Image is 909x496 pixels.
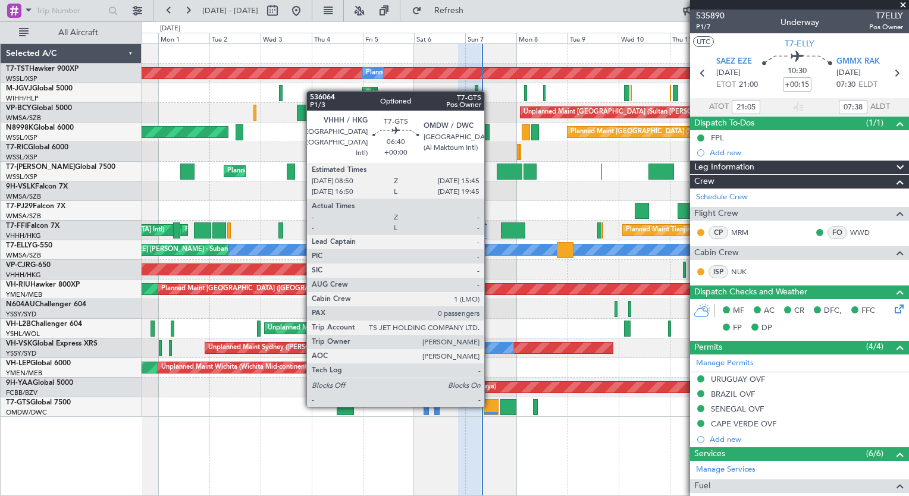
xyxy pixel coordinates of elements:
span: Pos Owner [869,22,903,32]
div: Tue 9 [568,33,619,43]
a: WWD [850,227,877,238]
a: VP-BCYGlobal 5000 [6,105,72,112]
button: Refresh [406,1,478,20]
a: WSSL/XSP [6,133,37,142]
span: DFC, [824,305,842,317]
a: WSSL/XSP [6,172,37,181]
a: Manage Services [696,464,756,476]
div: Planned Maint Dubai (Al Maktoum Intl) [227,162,344,180]
a: VH-LEPGlobal 6000 [6,360,71,367]
span: Permits [694,341,722,354]
button: UTC [693,36,714,47]
a: WSSL/XSP [6,153,37,162]
span: 21:00 [739,79,758,91]
span: ETOT [716,79,736,91]
span: 535890 [696,10,725,22]
a: OMDW/DWC [6,408,47,417]
span: T7ELLY [869,10,903,22]
a: T7-RICGlobal 6000 [6,144,68,151]
div: Unplanned Maint [GEOGRAPHIC_DATA] (Sultan [PERSON_NAME] [PERSON_NAME] - Subang) [524,103,809,121]
div: AOG Maint Brazzaville (Maya-maya) [387,378,496,396]
span: T7-ELLY [785,37,814,50]
div: Unplanned Maint Wichita (Wichita Mid-continent) [161,359,309,376]
div: Thu 4 [312,33,363,43]
div: Planned Maint [GEOGRAPHIC_DATA] (Seletar) [366,84,506,102]
div: Wed 10 [619,33,670,43]
span: T7-GTS [6,399,30,406]
a: 9H-YAAGlobal 5000 [6,379,73,387]
div: URUGUAY OVF [711,374,765,384]
div: Planned Maint [GEOGRAPHIC_DATA] ([GEOGRAPHIC_DATA]) [161,280,349,298]
a: WMSA/SZB [6,192,41,201]
a: Manage Permits [696,357,754,369]
span: All Aircraft [31,29,126,37]
input: Trip Number [36,2,105,20]
a: VHHH/HKG [6,231,41,240]
span: N8998K [6,124,33,131]
a: YMEN/MEB [6,369,42,378]
div: Planned Maint [GEOGRAPHIC_DATA] ([GEOGRAPHIC_DATA] Intl) [185,221,384,239]
a: WIHH/HLP [6,94,39,103]
span: Cabin Crew [694,246,739,260]
span: Flight Crew [694,207,738,221]
a: T7-GTSGlobal 7500 [6,399,71,406]
a: YSHL/WOL [6,329,40,338]
div: Add new [710,434,903,444]
span: T7-PJ29 [6,203,33,210]
span: VH-L2B [6,321,31,328]
span: P1/7 [696,22,725,32]
a: WMSA/SZB [6,212,41,221]
span: ATOT [709,101,729,113]
div: Tue 2 [209,33,261,43]
span: Services [694,447,725,461]
a: T7-FFIFalcon 7X [6,222,59,230]
span: FFC [861,305,875,317]
a: WSSL/XSP [6,74,37,83]
span: 10:30 [788,65,807,77]
img: arrow-gray.svg [331,247,338,252]
div: No Crew [390,339,417,357]
span: VP-CJR [6,262,30,269]
div: Add new [710,147,903,158]
div: SENEGAL OVF [711,404,764,414]
img: arrow-gray.svg [393,247,400,252]
span: ELDT [858,79,877,91]
button: All Aircraft [13,23,129,42]
div: Sun 7 [465,33,516,43]
div: [DATE] [160,24,180,34]
span: M-JGVJ [6,85,32,92]
div: Thu 11 [670,33,721,43]
a: VH-VSKGlobal Express XRS [6,340,98,347]
input: --:-- [732,100,760,114]
a: WMSA/SZB [6,251,41,260]
div: FO [827,226,847,239]
a: T7-TSTHawker 900XP [6,65,79,73]
span: ALDT [870,101,890,113]
div: Planned Maint Tianjin ([GEOGRAPHIC_DATA]) [626,221,764,239]
span: Fuel [694,479,710,493]
div: BRAZIL OVF [711,389,755,399]
span: VH-RIU [6,281,30,288]
a: FCBB/BZV [6,388,37,397]
div: Mon 8 [516,33,568,43]
div: CAPE VERDE OVF [711,419,776,429]
a: MRM [731,227,758,238]
a: T7-[PERSON_NAME]Global 7500 [6,164,115,171]
span: Refresh [424,7,474,15]
input: --:-- [839,100,867,114]
div: Unplanned Maint [GEOGRAPHIC_DATA] ([GEOGRAPHIC_DATA]) [268,319,463,337]
span: MF [733,305,744,317]
span: GMMX RAK [836,56,880,68]
a: YMEN/MEB [6,290,42,299]
div: Planned Maint [366,64,409,82]
div: FPL [711,133,724,143]
a: YSSY/SYD [6,310,36,319]
span: VH-VSK [6,340,32,347]
a: VH-L2BChallenger 604 [6,321,82,328]
div: Unplanned Maint Sydney ([PERSON_NAME] Intl) [208,339,355,357]
span: 9H-YAA [6,379,33,387]
span: [DATE] [716,67,741,79]
div: Wed 3 [261,33,312,43]
div: CP [709,226,728,239]
div: Fri 5 [363,33,414,43]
